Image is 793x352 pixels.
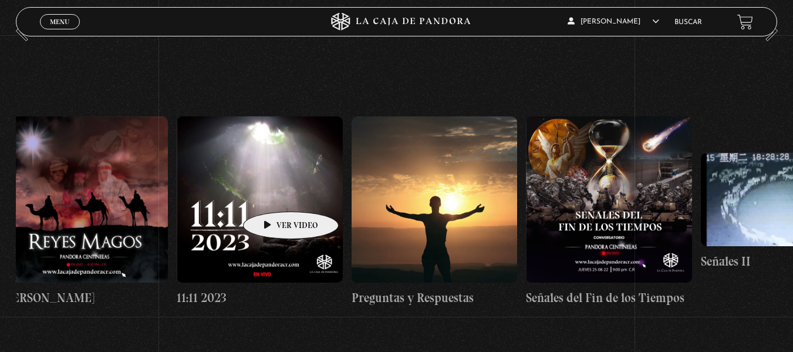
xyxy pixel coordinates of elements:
[737,14,753,29] a: View your shopping cart
[757,21,778,41] button: Next
[674,19,702,26] a: Buscar
[2,289,168,307] h4: [PERSON_NAME]
[568,18,659,25] span: [PERSON_NAME]
[16,21,36,41] button: Previous
[177,289,343,307] h4: 11:11 2023
[526,289,692,307] h4: Señales del Fin de los Tiempos
[352,289,518,307] h4: Preguntas y Respuestas
[50,18,69,25] span: Menu
[46,28,73,36] span: Cerrar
